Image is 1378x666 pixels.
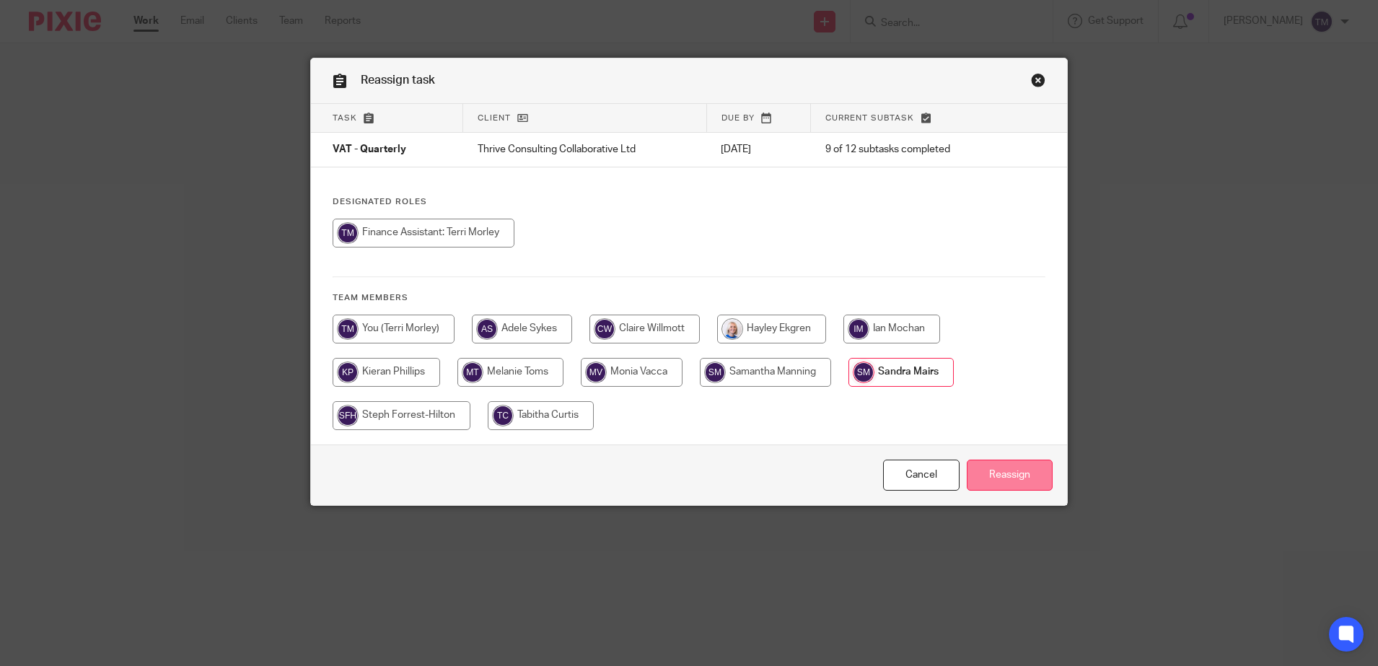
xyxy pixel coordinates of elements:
h4: Designated Roles [333,196,1046,208]
p: [DATE] [721,142,796,157]
td: 9 of 12 subtasks completed [811,133,1011,167]
a: Close this dialog window [883,460,960,491]
span: Due by [721,114,755,122]
p: Thrive Consulting Collaborative Ltd [478,142,692,157]
span: Client [478,114,511,122]
input: Reassign [967,460,1053,491]
a: Close this dialog window [1031,73,1045,92]
span: Current subtask [825,114,914,122]
span: VAT - Quarterly [333,145,406,155]
h4: Team members [333,292,1046,304]
span: Task [333,114,357,122]
span: Reassign task [361,74,435,86]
